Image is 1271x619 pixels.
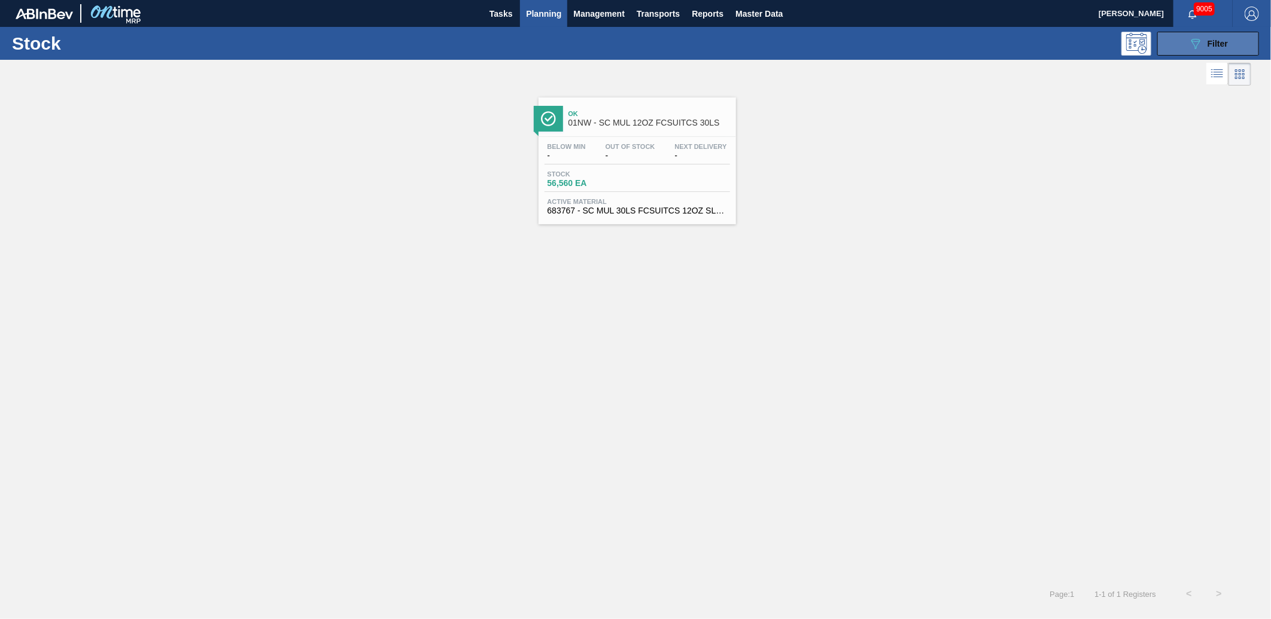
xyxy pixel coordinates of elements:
[548,206,727,215] span: 683767 - SC MUL 30LS FCSUITCS 12OZ SLEEK AQUEOUS
[1204,579,1234,609] button: >
[1173,5,1212,22] button: Notifications
[1206,63,1229,86] div: List Vision
[1121,32,1151,56] div: Programming: no user selected
[548,151,586,160] span: -
[675,143,727,150] span: Next Delivery
[1093,590,1156,599] span: 1 - 1 of 1 Registers
[1157,32,1259,56] button: Filter
[16,8,73,19] img: TNhmsLtSVTkK8tSr43FrP2fwEKptu5GPRR3wAAAABJRU5ErkJggg==
[12,36,194,50] h1: Stock
[573,7,625,21] span: Management
[692,7,723,21] span: Reports
[488,7,514,21] span: Tasks
[548,198,727,205] span: Active Material
[675,151,727,160] span: -
[1245,7,1259,21] img: Logout
[526,7,561,21] span: Planning
[735,7,783,21] span: Master Data
[606,151,655,160] span: -
[1208,39,1228,48] span: Filter
[606,143,655,150] span: Out Of Stock
[1229,63,1251,86] div: Card Vision
[541,111,556,126] img: Ícone
[637,7,680,21] span: Transports
[568,118,730,127] span: 01NW - SC MUL 12OZ FCSUITCS 30LS
[1194,2,1215,16] span: 9005
[1050,590,1074,599] span: Page : 1
[548,143,586,150] span: Below Min
[548,179,631,188] span: 56,560 EA
[568,110,730,117] span: Ok
[1174,579,1204,609] button: <
[530,89,742,224] a: ÍconeOk01NW - SC MUL 12OZ FCSUITCS 30LSBelow Min-Out Of Stock-Next Delivery-Stock56,560 EAActive ...
[548,170,631,178] span: Stock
